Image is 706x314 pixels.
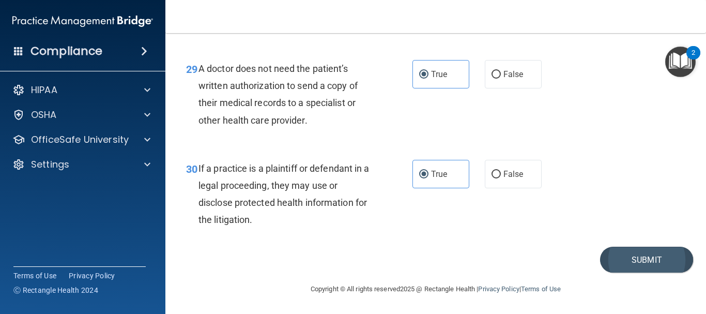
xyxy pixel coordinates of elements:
[12,84,150,96] a: HIPAA
[186,163,197,175] span: 30
[492,171,501,178] input: False
[503,69,524,79] span: False
[521,285,561,293] a: Terms of Use
[198,163,370,226] span: If a practice is a plaintiff or defendant in a legal proceeding, they may use or disclose protect...
[665,47,696,77] button: Open Resource Center, 2 new notifications
[31,158,69,171] p: Settings
[186,63,197,76] span: 29
[600,247,693,273] button: Submit
[13,285,98,295] span: Ⓒ Rectangle Health 2024
[12,158,150,171] a: Settings
[419,171,428,178] input: True
[12,11,153,32] img: PMB logo
[12,133,150,146] a: OfficeSafe University
[12,109,150,121] a: OSHA
[247,273,624,306] div: Copyright © All rights reserved 2025 @ Rectangle Health | |
[431,169,447,179] span: True
[30,44,102,58] h4: Compliance
[692,53,695,66] div: 2
[431,69,447,79] span: True
[419,71,428,79] input: True
[31,133,129,146] p: OfficeSafe University
[31,109,57,121] p: OSHA
[503,169,524,179] span: False
[198,63,358,126] span: A doctor does not need the patient’s written authorization to send a copy of their medical record...
[69,271,115,281] a: Privacy Policy
[478,285,519,293] a: Privacy Policy
[31,84,57,96] p: HIPAA
[13,271,56,281] a: Terms of Use
[492,71,501,79] input: False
